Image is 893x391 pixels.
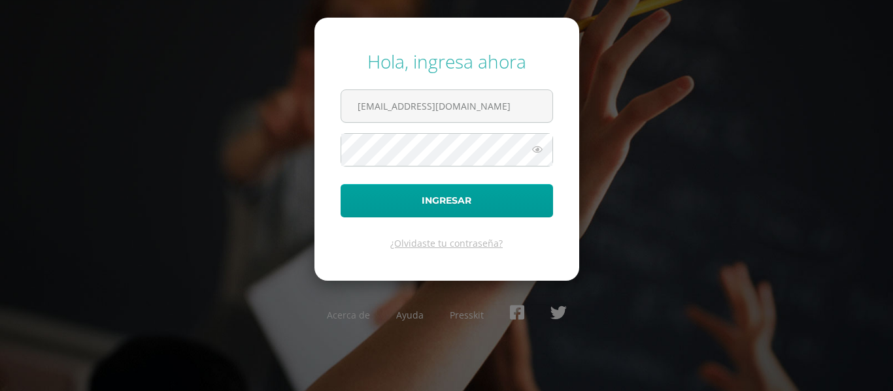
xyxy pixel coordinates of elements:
[390,237,503,249] a: ¿Olvidaste tu contraseña?
[450,309,484,321] a: Presskit
[341,90,552,122] input: Correo electrónico o usuario
[341,49,553,74] div: Hola, ingresa ahora
[327,309,370,321] a: Acerca de
[341,184,553,217] button: Ingresar
[396,309,424,321] a: Ayuda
